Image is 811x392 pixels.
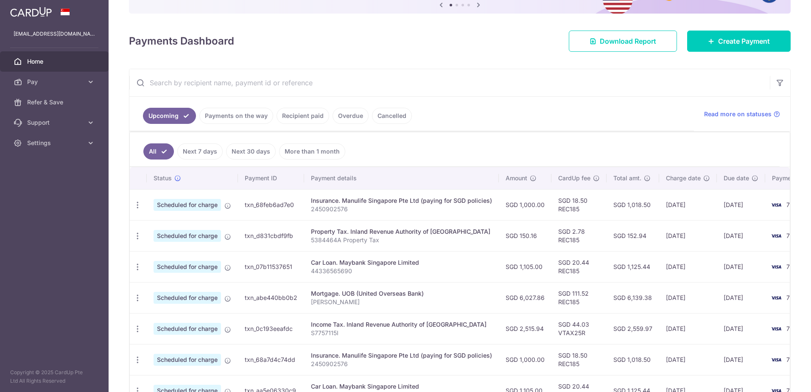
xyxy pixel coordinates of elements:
span: Home [27,57,83,66]
td: SGD 1,000.00 [499,189,551,220]
span: Due date [724,174,749,182]
img: Bank Card [768,231,785,241]
div: Car Loan. Maybank Singapore Limited [311,382,492,391]
a: Read more on statuses [704,110,780,118]
span: Total amt. [613,174,641,182]
p: S7757115I [311,329,492,337]
td: SGD 1,125.44 [607,251,659,282]
td: [DATE] [659,220,717,251]
div: Income Tax. Inland Revenue Authority of [GEOGRAPHIC_DATA] [311,320,492,329]
td: txn_d831cbdf9fb [238,220,304,251]
td: [DATE] [659,282,717,313]
td: SGD 6,027.86 [499,282,551,313]
p: 44336565690 [311,267,492,275]
img: CardUp [10,7,52,17]
td: [DATE] [659,251,717,282]
img: Bank Card [768,200,785,210]
a: Overdue [333,108,369,124]
span: Help [19,6,36,14]
p: 2450902576 [311,360,492,368]
span: Create Payment [718,36,770,46]
span: Refer & Save [27,98,83,106]
a: Next 30 days [226,143,276,160]
td: txn_07b11537651 [238,251,304,282]
div: Mortgage. UOB (United Overseas Bank) [311,289,492,298]
th: Payment details [304,167,499,189]
td: txn_abe440bb0b2 [238,282,304,313]
td: SGD 2.78 REC185 [551,220,607,251]
a: Recipient paid [277,108,329,124]
span: 7689 [786,356,801,363]
td: SGD 1,000.00 [499,344,551,375]
span: 7689 [786,294,801,301]
td: txn_0c193eeafdc [238,313,304,344]
span: Support [27,118,83,127]
td: SGD 1,105.00 [499,251,551,282]
td: SGD 2,515.94 [499,313,551,344]
a: Download Report [569,31,677,52]
span: Pay [27,78,83,86]
img: Bank Card [768,324,785,334]
p: 5384464A Property Tax [311,236,492,244]
span: 7689 [786,263,801,270]
span: Scheduled for charge [154,292,221,304]
div: Insurance. Manulife Singapore Pte Ltd (paying for SGD policies) [311,351,492,360]
a: More than 1 month [279,143,345,160]
td: [DATE] [717,251,765,282]
td: SGD 111.52 REC185 [551,282,607,313]
p: [EMAIL_ADDRESS][DOMAIN_NAME] [14,30,95,38]
h4: Payments Dashboard [129,34,234,49]
td: SGD 18.50 REC185 [551,189,607,220]
td: SGD 2,559.97 [607,313,659,344]
td: SGD 1,018.50 [607,344,659,375]
td: [DATE] [717,344,765,375]
a: Upcoming [143,108,196,124]
p: 2450902576 [311,205,492,213]
span: Read more on statuses [704,110,772,118]
td: [DATE] [717,313,765,344]
span: CardUp fee [558,174,590,182]
a: All [143,143,174,160]
span: Amount [506,174,527,182]
td: SGD 1,018.50 [607,189,659,220]
td: SGD 152.94 [607,220,659,251]
a: Cancelled [372,108,412,124]
a: Next 7 days [177,143,223,160]
span: Scheduled for charge [154,199,221,211]
input: Search by recipient name, payment id or reference [129,69,770,96]
img: Bank Card [768,262,785,272]
td: SGD 150.16 [499,220,551,251]
div: Insurance. Manulife Singapore Pte Ltd (paying for SGD policies) [311,196,492,205]
img: Bank Card [768,293,785,303]
span: Settings [27,139,83,147]
div: Property Tax. Inland Revenue Authority of [GEOGRAPHIC_DATA] [311,227,492,236]
p: [PERSON_NAME] [311,298,492,306]
div: Car Loan. Maybank Singapore Limited [311,258,492,267]
td: SGD 18.50 REC185 [551,344,607,375]
td: [DATE] [717,189,765,220]
td: txn_68feb6ad7e0 [238,189,304,220]
span: 7689 [786,325,801,332]
span: 7689 [786,201,801,208]
span: 7689 [786,232,801,239]
td: [DATE] [659,189,717,220]
img: Bank Card [768,355,785,365]
td: [DATE] [659,344,717,375]
a: Payments on the way [199,108,273,124]
span: Download Report [600,36,656,46]
span: Status [154,174,172,182]
td: SGD 6,139.38 [607,282,659,313]
td: SGD 44.03 VTAX25R [551,313,607,344]
span: Charge date [666,174,701,182]
td: [DATE] [659,313,717,344]
span: Scheduled for charge [154,261,221,273]
td: SGD 20.44 REC185 [551,251,607,282]
span: Scheduled for charge [154,323,221,335]
td: [DATE] [717,282,765,313]
th: Payment ID [238,167,304,189]
a: Create Payment [687,31,791,52]
span: Scheduled for charge [154,354,221,366]
td: [DATE] [717,220,765,251]
span: Scheduled for charge [154,230,221,242]
td: txn_68a7d4c74dd [238,344,304,375]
